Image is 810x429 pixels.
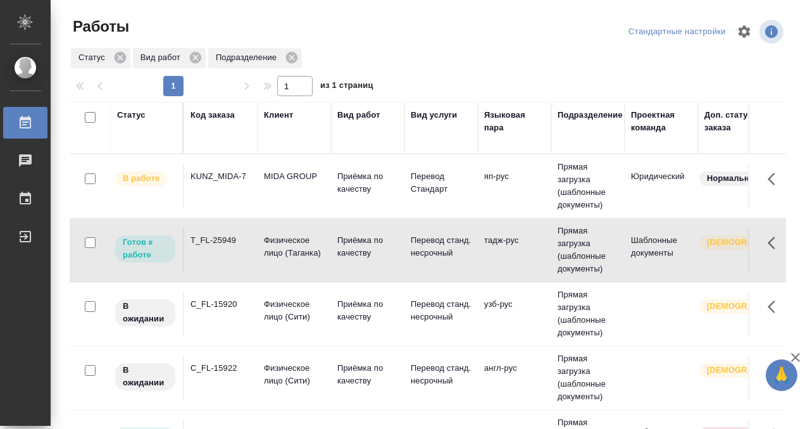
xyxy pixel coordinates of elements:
[484,109,545,134] div: Языковая пара
[478,228,551,272] td: тадж-рус
[114,170,177,187] div: Исполнитель выполняет работу
[123,236,168,261] p: Готов к работе
[631,109,692,134] div: Проектная команда
[114,298,177,328] div: Исполнитель назначен, приступать к работе пока рано
[707,364,770,376] p: [DEMOGRAPHIC_DATA]
[337,298,398,323] p: Приёмка по качеству
[759,20,786,44] span: Посмотреть информацию
[760,228,790,258] button: Здесь прячутся важные кнопки
[117,109,146,121] div: Статус
[190,362,251,375] div: C_FL-15922
[264,362,325,387] p: Физическое лицо (Сити)
[78,51,109,64] p: Статус
[337,170,398,196] p: Приёмка по качеству
[337,362,398,387] p: Приёмка по качеству
[478,356,551,400] td: англ-рус
[264,109,293,121] div: Клиент
[707,236,770,249] p: [DEMOGRAPHIC_DATA]
[133,48,206,68] div: Вид работ
[771,362,792,389] span: 🙏
[70,16,129,37] span: Работы
[264,298,325,323] p: Физическое лицо (Сити)
[411,109,458,121] div: Вид услуги
[190,298,251,311] div: C_FL-15920
[190,109,235,121] div: Код заказа
[760,164,790,194] button: Здесь прячутся важные кнопки
[123,172,159,185] p: В работе
[71,48,130,68] div: Статус
[478,292,551,336] td: узб-рус
[123,364,168,389] p: В ожидании
[551,346,625,409] td: Прямая загрузка (шаблонные документы)
[264,170,325,183] p: MIDA GROUP
[411,234,471,259] p: Перевод станд. несрочный
[551,154,625,218] td: Прямая загрузка (шаблонные документы)
[337,234,398,259] p: Приёмка по качеству
[337,109,380,121] div: Вид работ
[264,234,325,259] p: Физическое лицо (Таганка)
[190,234,251,247] div: T_FL-25949
[123,300,168,325] p: В ожидании
[114,362,177,392] div: Исполнитель назначен, приступать к работе пока рано
[766,359,797,391] button: 🙏
[216,51,281,64] p: Подразделение
[704,109,771,134] div: Доп. статус заказа
[190,170,251,183] div: KUNZ_MIDA-7
[625,228,698,272] td: Шаблонные документы
[411,298,471,323] p: Перевод станд. несрочный
[707,172,761,185] p: Нормальный
[114,234,177,264] div: Исполнитель может приступить к работе
[625,164,698,208] td: Юридический
[625,22,729,42] div: split button
[729,16,759,47] span: Настроить таблицу
[558,109,623,121] div: Подразделение
[760,292,790,322] button: Здесь прячутся важные кнопки
[707,300,770,313] p: [DEMOGRAPHIC_DATA]
[208,48,302,68] div: Подразделение
[551,282,625,345] td: Прямая загрузка (шаблонные документы)
[478,164,551,208] td: яп-рус
[411,170,471,196] p: Перевод Стандарт
[760,356,790,386] button: Здесь прячутся важные кнопки
[411,362,471,387] p: Перевод станд. несрочный
[551,218,625,282] td: Прямая загрузка (шаблонные документы)
[320,78,373,96] span: из 1 страниц
[140,51,185,64] p: Вид работ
